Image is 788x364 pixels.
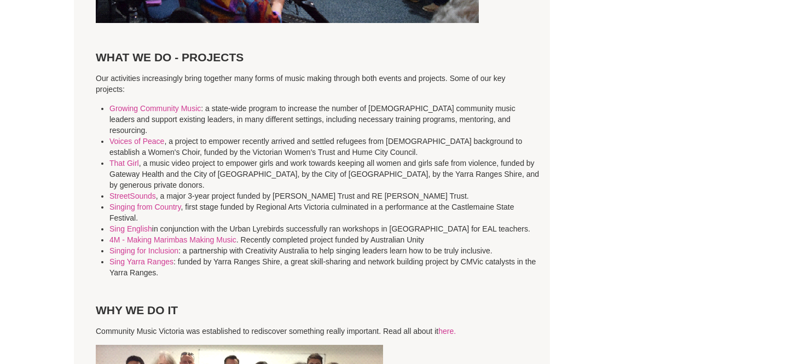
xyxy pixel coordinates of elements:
li: , a music video project to empower girls and work towards keeping all women and girls safe from v... [109,158,542,190]
li: in conjunction with the Urban Lyrebirds successfully ran workshops in [GEOGRAPHIC_DATA] for EAL t... [109,223,542,234]
li: , a project to empower recently arrived and settled refugees from [DEMOGRAPHIC_DATA] background t... [109,136,542,158]
li: , first stage funded by Regional Arts Victoria culminated in a performance at the Castlemaine Sta... [109,201,542,223]
p: Community Music Victoria was established to rediscover something really important. Read all about it [96,326,528,337]
li: : funded by Yarra Ranges Shire, a great skill-sharing and network building project by CMVic catal... [109,256,542,278]
a: 4M - Making Marimbas Making Music [109,235,236,244]
a: Singing from Country [109,203,181,211]
a: Sing English [109,224,152,233]
li: . Recently completed project funded by Australian Unity [109,234,542,245]
a: Singing for Inclusion [109,246,178,255]
h3: WHAT WE DO - PROJECTS [96,50,528,65]
li: : a partnership with Creativity Australia to help singing leaders learn how to be truly inclusive. [109,245,542,256]
p: Our activities increasingly bring together many forms of music making through both events and pro... [96,73,528,95]
a: StreetSounds [109,192,156,200]
a: Voices of Peace [109,137,164,146]
a: here. [438,327,456,336]
li: , a major 3-year project funded by [PERSON_NAME] Trust and RE [PERSON_NAME] Trust. [109,190,542,201]
a: Sing Yarra Ranges [109,257,173,266]
h3: WHY WE DO IT [96,303,528,317]
a: Growing Community Music [109,104,201,113]
a: That Girl [109,159,139,167]
li: : a state-wide program to increase the number of [DEMOGRAPHIC_DATA] community music leaders and s... [109,103,542,136]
